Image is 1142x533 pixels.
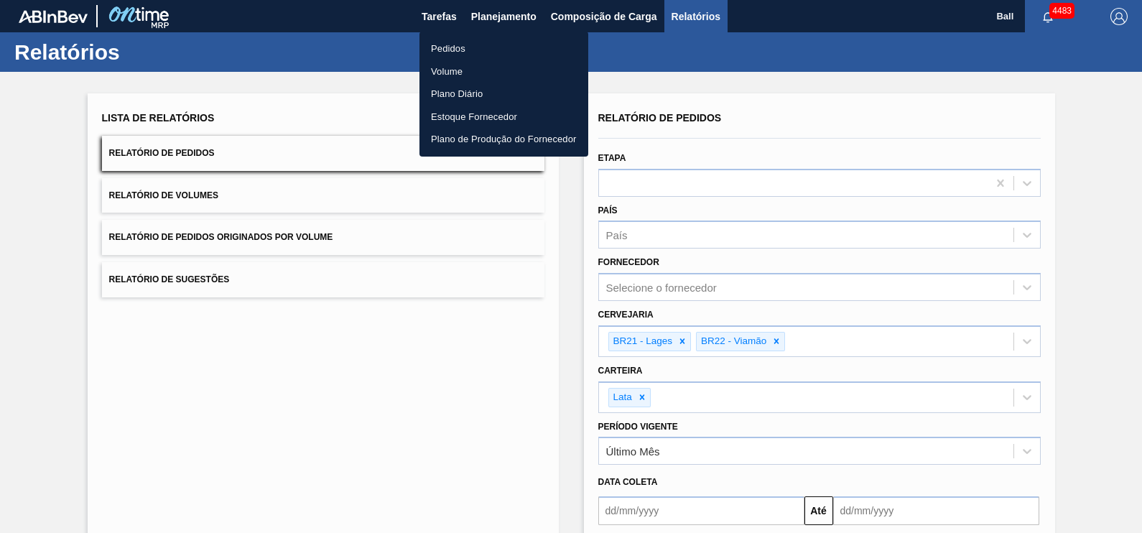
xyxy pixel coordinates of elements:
a: Pedidos [419,37,588,60]
a: Estoque Fornecedor [419,106,588,129]
a: Plano de Produção do Fornecedor [419,128,588,151]
a: Plano Diário [419,83,588,106]
a: Volume [419,60,588,83]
